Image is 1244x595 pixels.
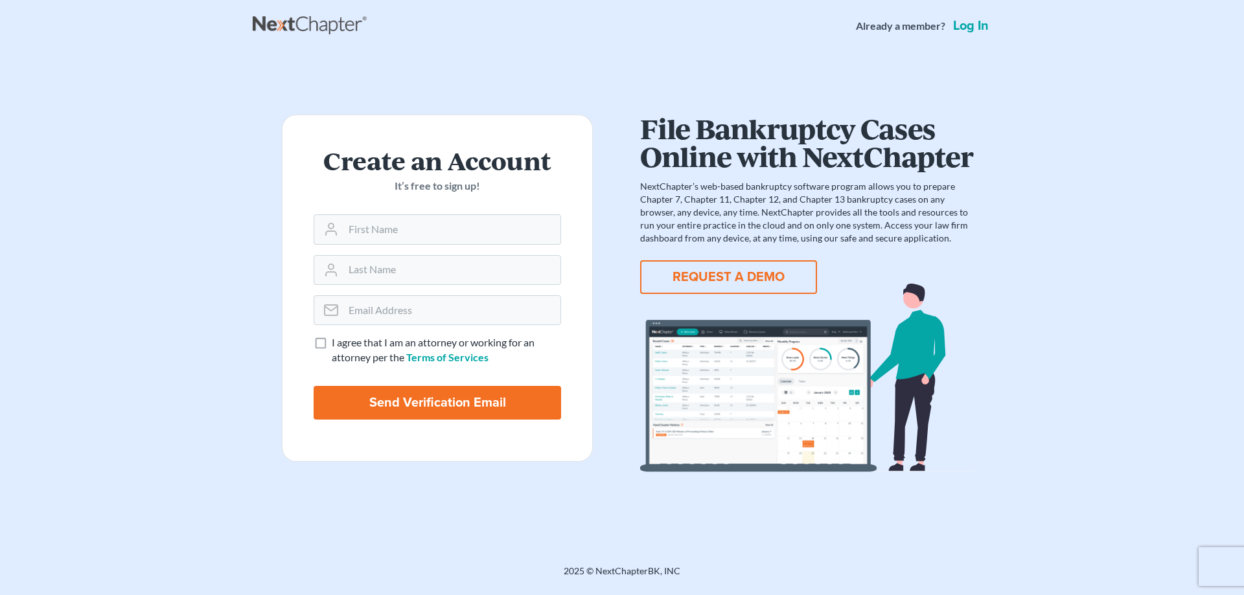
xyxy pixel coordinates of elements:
[406,351,489,363] a: Terms of Services
[343,215,560,243] input: First Name
[253,565,991,588] div: 2025 © NextChapterBK, INC
[332,336,535,363] span: I agree that I am an attorney or working for an attorney per the
[343,296,560,324] input: Email Address
[950,19,991,32] a: Log in
[640,115,973,170] h1: File Bankruptcy Cases Online with NextChapter
[640,284,973,472] img: dashboard-867a026336fddd4d87f0941869007d5e2a59e2bc3a7d80a2916e9f42c0117099.svg
[314,386,561,420] input: Send Verification Email
[314,179,561,194] p: It’s free to sign up!
[343,256,560,284] input: Last Name
[640,260,817,294] button: REQUEST A DEMO
[640,180,973,245] p: NextChapter’s web-based bankruptcy software program allows you to prepare Chapter 7, Chapter 11, ...
[314,146,561,174] h2: Create an Account
[856,19,945,34] strong: Already a member?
